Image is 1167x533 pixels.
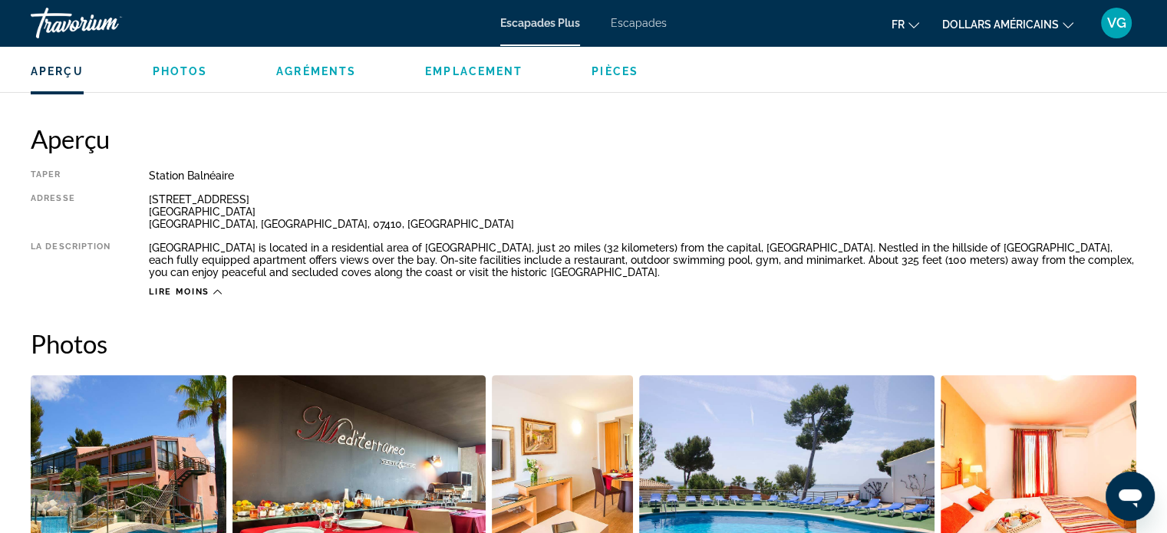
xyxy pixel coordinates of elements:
[31,242,110,278] div: La description
[31,123,1136,154] h2: Aperçu
[149,193,1136,230] div: [STREET_ADDRESS] [GEOGRAPHIC_DATA] [GEOGRAPHIC_DATA], [GEOGRAPHIC_DATA], 07410, [GEOGRAPHIC_DATA]
[149,286,222,298] button: Lire moins
[892,13,919,35] button: Changer de langue
[31,193,110,230] div: Adresse
[276,65,356,77] span: Agréments
[31,328,1136,359] h2: Photos
[425,65,523,77] span: Emplacement
[276,64,356,78] button: Agréments
[149,242,1136,278] div: [GEOGRAPHIC_DATA] is located in a residential area of [GEOGRAPHIC_DATA], just 20 miles (32 kilome...
[942,13,1073,35] button: Changer de devise
[1107,15,1126,31] font: VG
[31,169,110,182] div: Taper
[592,65,638,77] span: Pièces
[1096,7,1136,39] button: Menu utilisateur
[611,17,667,29] a: Escapades
[153,65,208,77] span: Photos
[153,64,208,78] button: Photos
[31,64,84,78] button: Aperçu
[942,18,1059,31] font: dollars américains
[31,3,184,43] a: Travorium
[149,169,1136,182] div: Station balnéaire
[425,64,523,78] button: Emplacement
[1106,472,1155,521] iframe: Bouton de lancement de la fenêtre de messagerie
[149,287,209,297] span: Lire moins
[31,65,84,77] span: Aperçu
[500,17,580,29] a: Escapades Plus
[592,64,638,78] button: Pièces
[892,18,905,31] font: fr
